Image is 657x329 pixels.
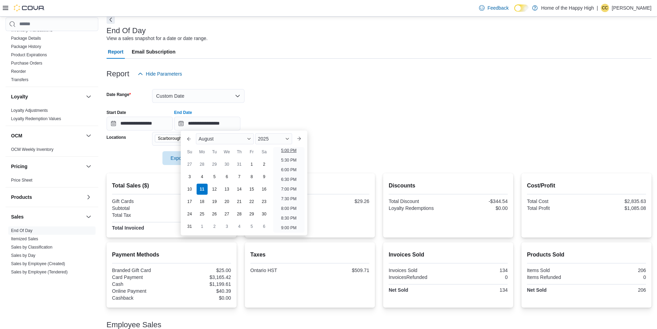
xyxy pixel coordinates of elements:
[132,45,176,59] span: Email Subscription
[173,281,231,287] div: $1,199.61
[221,171,232,182] div: day-6
[246,196,257,207] div: day-22
[278,185,299,193] li: 7:00 PM
[246,171,257,182] div: day-8
[184,209,195,220] div: day-24
[162,151,201,165] button: Export
[107,16,115,24] button: Next
[246,209,257,220] div: day-29
[278,166,299,174] li: 6:00 PM
[197,159,208,170] div: day-28
[14,4,45,11] img: Cova
[199,136,214,142] span: August
[389,268,447,273] div: Invoices Sold
[11,213,83,220] button: Sales
[6,106,98,126] div: Loyalty
[221,184,232,195] div: day-13
[11,245,52,250] a: Sales by Classification
[527,268,585,273] div: Items Sold
[602,4,608,12] span: CC
[234,221,245,232] div: day-4
[449,199,508,204] div: -$344.54
[259,196,270,207] div: day-23
[11,163,27,170] h3: Pricing
[612,4,651,12] p: [PERSON_NAME]
[541,4,594,12] p: Home of the Happy High
[389,205,447,211] div: Loyalty Redemptions
[11,261,65,266] a: Sales by Employee (Created)
[112,199,170,204] div: Gift Cards
[278,175,299,184] li: 6:30 PM
[476,1,511,15] a: Feedback
[197,184,208,195] div: day-11
[112,182,231,190] h2: Total Sales ($)
[11,244,52,250] span: Sales by Classification
[108,45,123,59] span: Report
[389,251,508,259] h2: Invoices Sold
[152,89,245,103] button: Custom Date
[601,4,609,12] div: Curtis Campbell
[11,213,24,220] h3: Sales
[278,146,299,155] li: 5:00 PM
[221,146,232,157] div: We
[11,44,41,49] a: Package History
[6,145,98,156] div: OCM
[514,4,529,12] input: Dark Mode
[174,117,240,130] input: Press the down key to enter a popover containing a calendar. Press the escape key to close the po...
[209,196,220,207] div: day-19
[449,268,508,273] div: 134
[173,268,231,273] div: $25.00
[11,69,26,74] a: Reorder
[278,195,299,203] li: 7:30 PM
[527,182,646,190] h2: Cost/Profit
[234,171,245,182] div: day-7
[209,221,220,232] div: day-2
[112,288,170,294] div: Online Payment
[11,60,42,66] span: Purchase Orders
[221,209,232,220] div: day-27
[11,177,32,183] span: Price Sheet
[246,159,257,170] div: day-1
[197,196,208,207] div: day-18
[527,251,646,259] h2: Products Sold
[234,184,245,195] div: day-14
[173,295,231,301] div: $0.00
[389,182,508,190] h2: Discounts
[107,35,208,42] div: View a sales snapshot for a date or date range.
[155,135,220,142] span: Scarborough - Morningside Crossing - Fire & Flower
[107,27,146,35] h3: End Of Day
[11,93,28,100] h3: Loyalty
[112,225,144,231] strong: Total Invoiced
[389,274,447,280] div: InvoicesRefunded
[250,268,309,273] div: Ontario HST
[389,287,408,293] strong: Net Sold
[107,70,129,78] h3: Report
[6,176,98,187] div: Pricing
[11,108,48,113] a: Loyalty Adjustments
[11,194,83,201] button: Products
[11,61,42,66] a: Purchase Orders
[209,159,220,170] div: day-29
[259,184,270,195] div: day-16
[11,278,41,283] span: Sales by Invoice
[112,281,170,287] div: Cash
[183,133,195,144] button: Previous Month
[449,205,508,211] div: $0.00
[11,253,36,258] a: Sales by Day
[11,147,53,152] a: OCM Weekly Inventory
[527,274,585,280] div: Items Refunded
[107,135,126,140] label: Locations
[167,151,197,165] span: Export
[234,196,245,207] div: day-21
[107,321,161,329] h3: Employee Sales
[173,225,231,231] div: $4,430.42
[588,287,646,293] div: 206
[112,212,170,218] div: Total Tax
[259,146,270,157] div: Sa
[11,236,38,242] span: Itemized Sales
[158,135,212,142] span: Scarborough - [GEOGRAPHIC_DATA] - Fire & Flower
